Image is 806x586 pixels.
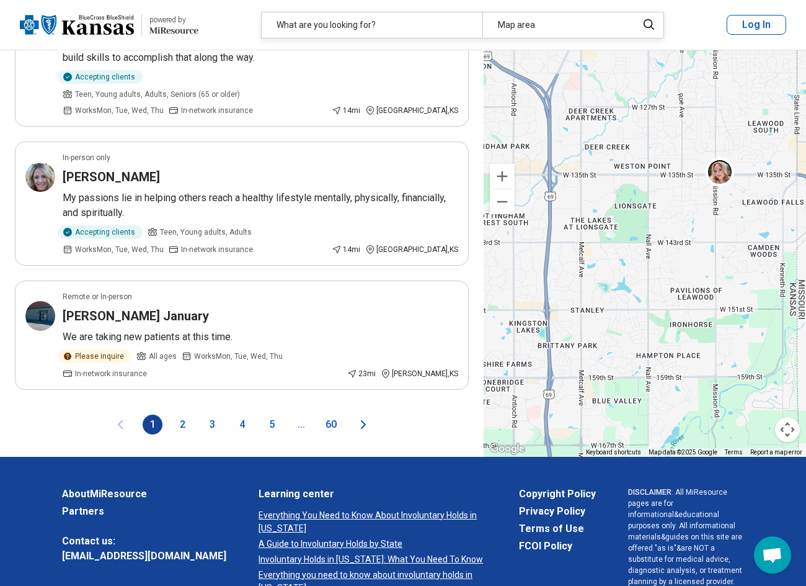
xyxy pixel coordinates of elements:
div: 14 mi [332,244,360,255]
button: Keyboard shortcuts [586,448,641,457]
a: A Guide to Involuntary Holds by State [259,538,487,551]
span: Map data ©2025 Google [649,449,717,456]
a: Report a map error [750,449,802,456]
span: DISCLAIMER [628,488,671,497]
button: Previous page [113,415,128,435]
a: [EMAIL_ADDRESS][DOMAIN_NAME] [62,549,226,564]
a: Privacy Policy [519,504,596,519]
button: Log In [727,15,786,35]
h3: [PERSON_NAME] January [63,307,209,325]
div: Please inquire [58,349,131,363]
span: Works Mon, Tue, Wed, Thu [75,244,164,255]
div: Accepting clients [58,70,143,84]
div: What are you looking for? [262,12,482,38]
span: In-network insurance [75,368,147,379]
div: powered by [149,14,198,25]
span: Teen, Young adults, Adults, Seniors (65 or older) [75,89,240,100]
img: Google [487,441,528,457]
a: Open this area in Google Maps (opens a new window) [487,441,528,457]
button: 60 [321,415,341,435]
div: Map area [482,12,629,38]
a: Terms of Use [519,521,596,536]
span: All ages [149,351,177,362]
div: 23 mi [347,368,376,379]
div: 14 mi [332,105,360,116]
span: Works Mon, Tue, Wed, Thu [194,351,283,362]
button: Next page [356,415,371,435]
span: In-network insurance [181,105,253,116]
h3: [PERSON_NAME] [63,168,160,186]
button: 3 [202,415,222,435]
span: In-network insurance [181,244,253,255]
div: Open chat [754,536,791,574]
div: [GEOGRAPHIC_DATA] , KS [365,105,458,116]
button: 1 [143,415,162,435]
span: Works Mon, Tue, Wed, Thu [75,105,164,116]
a: AboutMiResource [62,487,226,502]
p: In-person only [63,152,110,163]
a: Blue Cross Blue Shield Kansaspowered by [20,10,198,40]
a: Learning center [259,487,487,502]
a: Copyright Policy [519,487,596,502]
a: Everything You Need to Know About Involuntary Holds in [US_STATE] [259,509,487,535]
div: Accepting clients [58,225,143,239]
a: Partners [62,504,226,519]
span: Contact us: [62,534,226,549]
a: Terms (opens in new tab) [725,449,743,456]
button: 5 [262,415,281,435]
p: Remote or In-person [63,291,132,302]
a: FCOI Policy [519,539,596,554]
a: Involuntary Holds in [US_STATE]: What You Need To Know [259,553,487,566]
button: 4 [232,415,252,435]
p: We are taking new patients at this time. [63,330,458,345]
button: 2 [172,415,192,435]
button: Zoom out [490,189,515,214]
p: My passions lie in helping others reach a healthy lifestyle mentally, physically, financially, an... [63,191,458,220]
button: Map camera controls [775,417,800,442]
div: [PERSON_NAME] , KS [381,368,458,379]
button: Zoom in [490,164,515,189]
div: [GEOGRAPHIC_DATA] , KS [365,244,458,255]
img: Blue Cross Blue Shield Kansas [20,10,134,40]
span: ... [291,415,311,435]
span: Teen, Young adults, Adults [160,227,252,238]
